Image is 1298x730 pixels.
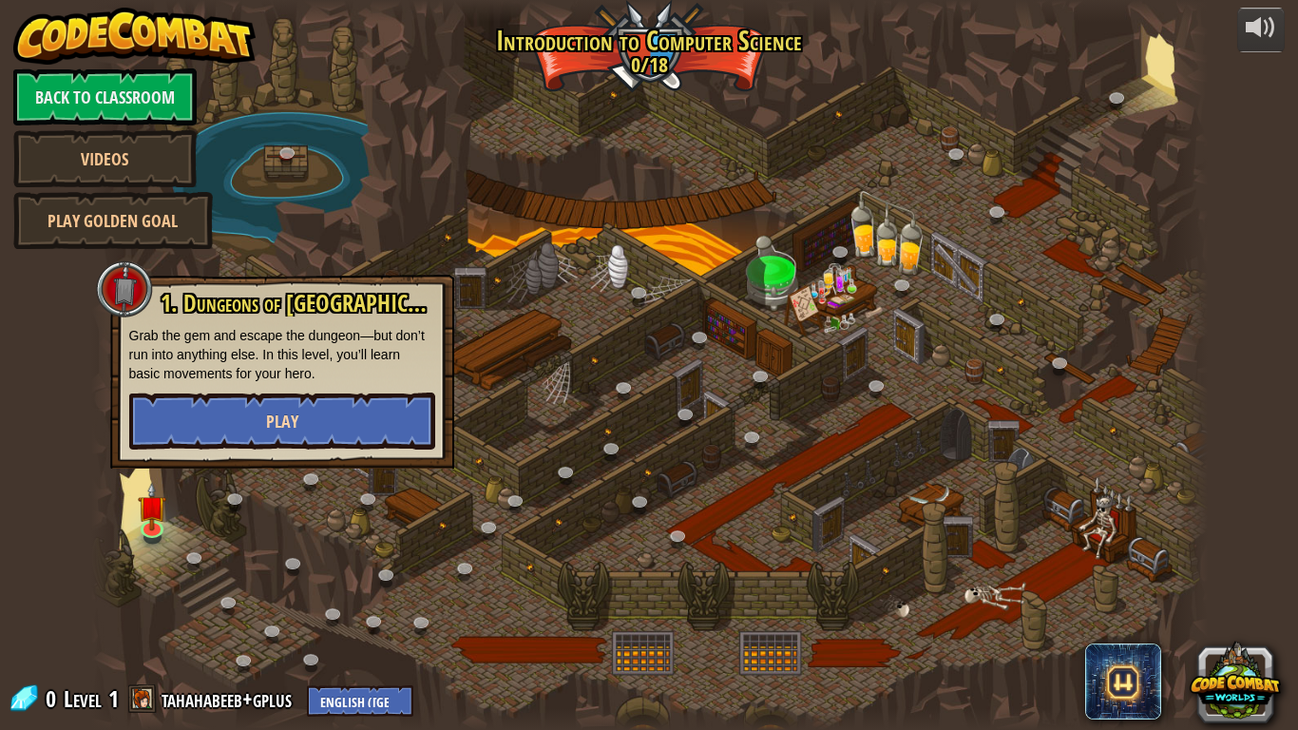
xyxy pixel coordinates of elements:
[266,410,298,433] span: Play
[13,68,197,125] a: Back to Classroom
[13,192,213,249] a: Play Golden Goal
[13,130,197,187] a: Videos
[108,683,119,714] span: 1
[129,326,435,383] p: Grab the gem and escape the dungeon—but don’t run into anything else. In this level, you’ll learn...
[162,683,297,714] a: tahahabeeb+gplus
[129,393,435,450] button: Play
[161,287,469,319] span: 1. Dungeons of [GEOGRAPHIC_DATA]
[13,8,257,65] img: CodeCombat - Learn how to code by playing a game
[46,683,62,714] span: 0
[1237,8,1285,52] button: Adjust volume
[64,683,102,715] span: Level
[138,482,166,530] img: level-banner-unstarted.png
